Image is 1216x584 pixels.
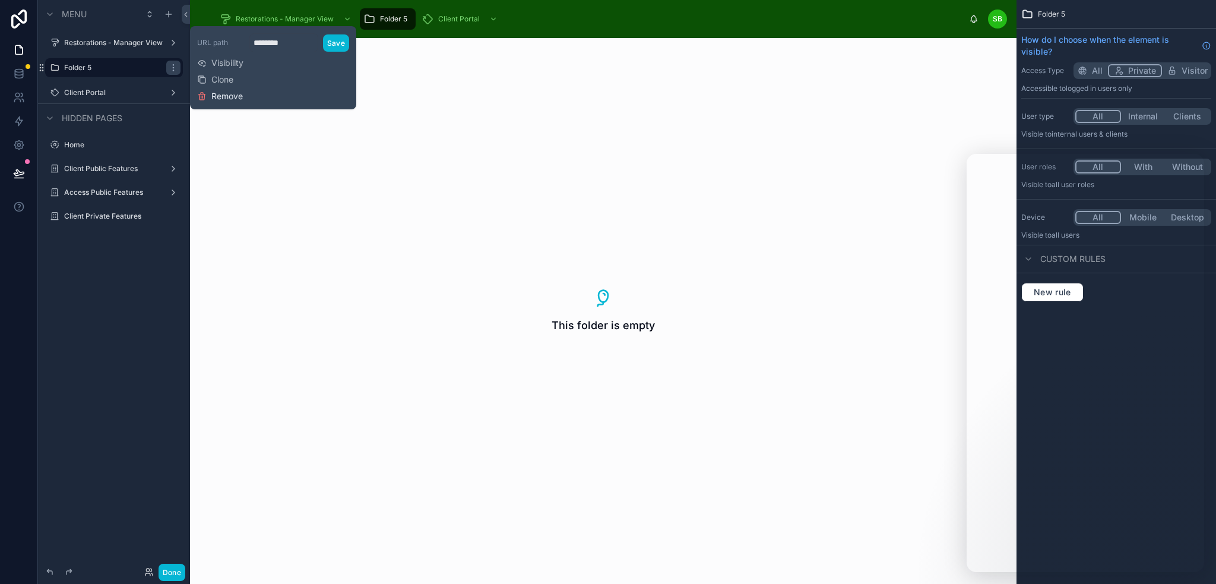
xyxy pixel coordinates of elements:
[216,8,357,30] a: Restorations - Manager View
[360,8,416,30] a: Folder 5
[1121,110,1166,123] button: Internal
[64,88,164,97] label: Client Portal
[197,57,243,69] button: Visibility
[1182,65,1208,77] span: Visitor
[1021,84,1211,93] p: Accessible to
[62,112,122,124] span: Hidden pages
[1021,66,1069,75] label: Access Type
[1066,84,1132,93] span: Logged in users only
[236,14,334,24] span: Restorations - Manager View
[62,8,87,20] span: Menu
[552,317,655,334] span: This folder is empty
[323,34,349,52] button: Save
[64,63,159,72] label: Folder 5
[199,19,200,20] img: App logo
[1021,130,1211,139] p: Visible to
[1021,34,1211,58] a: How do I choose when the element is visible?
[211,57,243,69] span: Visibility
[1038,10,1065,19] span: Folder 5
[1075,110,1121,123] button: All
[64,164,164,173] label: Client Public Features
[418,8,503,30] a: Client Portal
[64,140,180,150] label: Home
[1165,110,1209,123] button: Clients
[197,90,243,102] button: Remove
[64,211,180,221] label: Client Private Features
[64,188,164,197] label: Access Public Features
[159,564,185,581] button: Done
[211,74,233,86] span: Clone
[1092,65,1103,77] span: All
[380,14,407,24] span: Folder 5
[438,14,480,24] span: Client Portal
[1021,34,1197,58] span: How do I choose when the element is visible?
[211,90,243,102] span: Remove
[210,6,969,32] div: scrollable content
[993,14,1002,24] span: SB
[1128,65,1156,77] span: Private
[1021,112,1069,121] label: User type
[197,38,245,48] label: URL path
[967,154,1204,572] iframe: Intercom live chat
[64,38,164,48] label: Restorations - Manager View
[197,74,243,86] button: Clone
[1052,130,1128,138] span: Internal users & clients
